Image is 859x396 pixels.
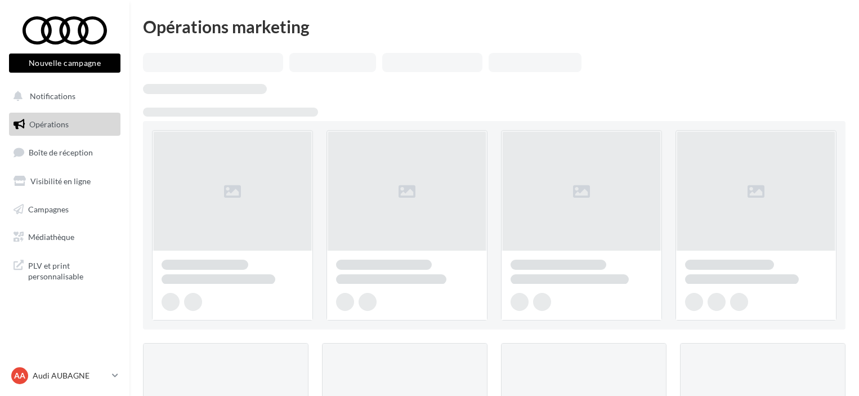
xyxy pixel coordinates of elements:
span: Visibilité en ligne [30,176,91,186]
div: Opérations marketing [143,18,845,35]
a: Opérations [7,113,123,136]
a: Visibilité en ligne [7,170,123,193]
span: AA [14,370,25,381]
span: Notifications [30,91,75,101]
a: AA Audi AUBAGNE [9,365,120,386]
span: Opérations [29,119,69,129]
span: PLV et print personnalisable [28,258,116,282]
button: Nouvelle campagne [9,54,120,73]
a: Boîte de réception [7,140,123,164]
span: Médiathèque [28,232,74,242]
span: Campagnes [28,204,69,213]
p: Audi AUBAGNE [33,370,108,381]
a: Campagnes [7,198,123,221]
a: PLV et print personnalisable [7,253,123,287]
span: Boîte de réception [29,148,93,157]
a: Médiathèque [7,225,123,249]
button: Notifications [7,84,118,108]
